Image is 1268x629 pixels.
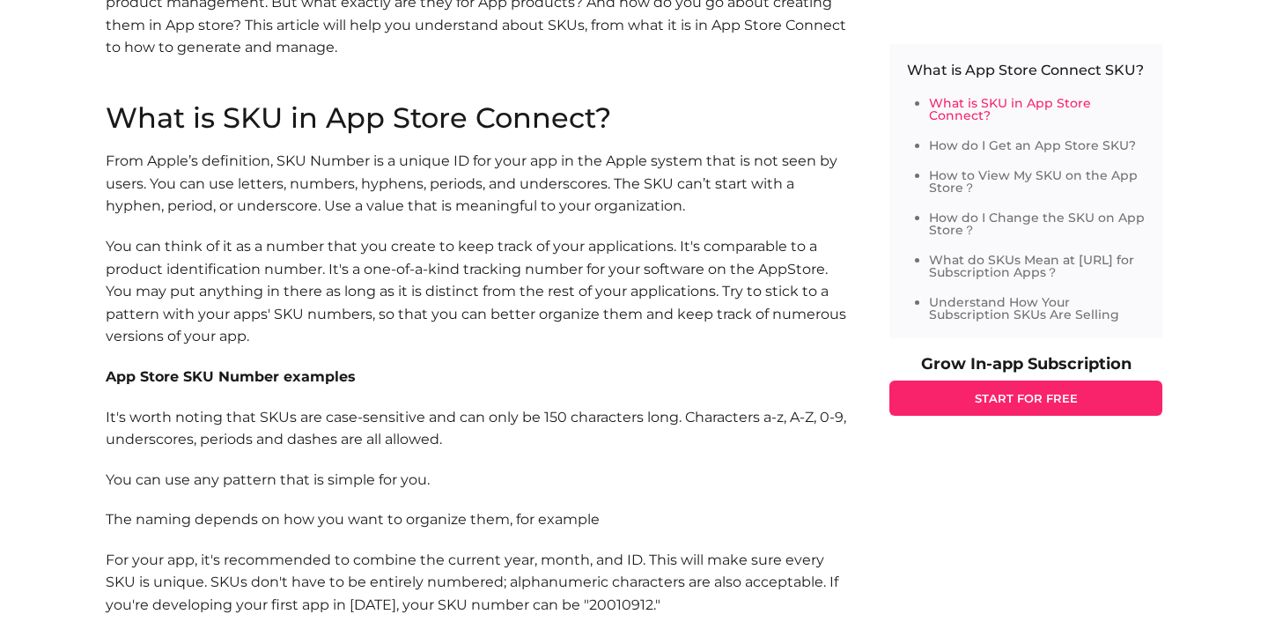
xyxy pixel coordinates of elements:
p: What is App Store Connect SKU? [907,62,1145,79]
a: Understand How Your Subscription SKUs Are Selling [929,294,1119,322]
a: How do I Change the SKU on App Store？ [929,210,1145,238]
p: You can use any pattern that is simple for you. [106,469,854,492]
p: Grow In-app Subscription [889,356,1162,372]
h2: What is SKU in App Store Connect? [106,104,854,132]
b: App Store SKU Number examples [106,368,356,385]
p: From Apple’s definition, SKU Number is a unique ID for your app in the Apple system that is not s... [106,150,854,218]
p: It's worth noting that SKUs are case-sensitive and can only be 150 characters long. Characters a-... [106,406,854,451]
a: START FOR FREE [889,381,1162,416]
a: What do SKUs Mean at [URL] for Subscription Apps？ [929,252,1134,280]
a: How do I Get an App Store SKU? [929,137,1136,153]
a: How to View My SKU on the App Store？ [929,167,1138,196]
p: You can think of it as a number that you create to keep track of your applications. It's comparab... [106,235,854,348]
a: What is SKU in App Store Connect? [929,95,1091,123]
p: The naming depends on how you want to organize them, for example [106,508,854,531]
